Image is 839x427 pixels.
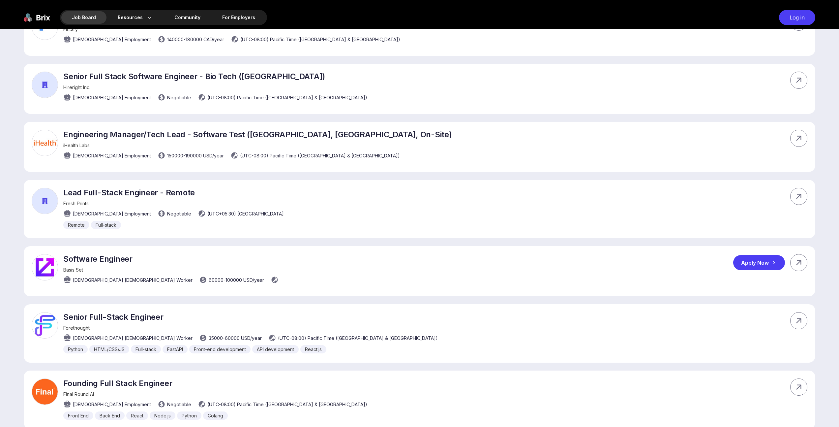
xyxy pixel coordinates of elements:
[240,36,400,43] span: (UTC-08:00) Pacific Time ([GEOGRAPHIC_DATA] & [GEOGRAPHIC_DATA])
[63,391,94,397] span: Final Round AI
[126,411,148,420] div: React
[776,10,815,25] a: Log in
[63,254,280,264] p: Software Engineer
[164,11,211,24] a: Community
[207,210,284,217] span: (UTC+05:30) [GEOGRAPHIC_DATA]
[733,255,790,270] a: Apply Now
[63,143,90,148] span: iHealth Labs
[73,210,151,217] span: [DEMOGRAPHIC_DATA] Employment
[107,11,163,24] div: Resources
[209,277,264,283] span: 60000 - 100000 USD /year
[63,221,89,229] div: Remote
[167,94,191,101] span: Negotiable
[209,335,262,342] span: 35000 - 60000 USD /year
[73,94,151,101] span: [DEMOGRAPHIC_DATA] Employment
[207,401,367,408] span: (UTC-08:00) Pacific Time ([GEOGRAPHIC_DATA] & [GEOGRAPHIC_DATA])
[131,345,161,353] div: Full-stack
[63,267,83,273] span: Basis Set
[61,11,106,24] div: Job Board
[73,277,193,283] span: [DEMOGRAPHIC_DATA] [DEMOGRAPHIC_DATA] Worker
[95,411,125,420] div: Back End
[207,94,367,101] span: (UTC-08:00) Pacific Time ([GEOGRAPHIC_DATA] & [GEOGRAPHIC_DATA])
[73,152,151,159] span: [DEMOGRAPHIC_DATA] Employment
[167,152,224,159] span: 150000 - 190000 USD /year
[733,255,785,270] div: Apply Now
[212,11,266,24] a: For Employers
[63,325,90,331] span: Forethought
[300,345,326,353] div: React.js
[63,26,78,32] span: Fintary
[167,36,224,43] span: 140000 - 180000 CAD /year
[63,411,93,420] div: Front End
[63,130,452,139] p: Engineering Manager/Tech Lead - Software Test ([GEOGRAPHIC_DATA], [GEOGRAPHIC_DATA], On-Site)
[73,335,193,342] span: [DEMOGRAPHIC_DATA] [DEMOGRAPHIC_DATA] Worker
[240,152,400,159] span: (UTC-08:00) Pacific Time ([GEOGRAPHIC_DATA] & [GEOGRAPHIC_DATA])
[150,411,175,420] div: Node.js
[63,345,88,353] div: Python
[63,378,367,388] p: Founding Full Stack Engineer
[167,401,191,408] span: Negotiable
[163,345,188,353] div: FastAPI
[177,411,201,420] div: Python
[203,411,228,420] div: Golang
[73,401,151,408] span: [DEMOGRAPHIC_DATA] Employment
[63,84,90,90] span: Hireright Inc.
[91,221,121,229] div: Full-stack
[252,345,299,353] div: API development
[63,312,438,322] p: Senior Full-Stack Engineer
[63,188,284,197] p: Lead Full-Stack Engineer - Remote
[89,345,129,353] div: HTML/CSS/JS
[167,210,191,217] span: Negotiable
[779,10,815,25] div: Log in
[63,72,367,81] p: Senior Full Stack Software Engineer - Bio Tech ([GEOGRAPHIC_DATA])
[189,345,251,353] div: Front-end development
[63,201,89,206] span: Fresh Prints
[73,36,151,43] span: [DEMOGRAPHIC_DATA] Employment
[278,335,438,342] span: (UTC-08:00) Pacific Time ([GEOGRAPHIC_DATA] & [GEOGRAPHIC_DATA])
